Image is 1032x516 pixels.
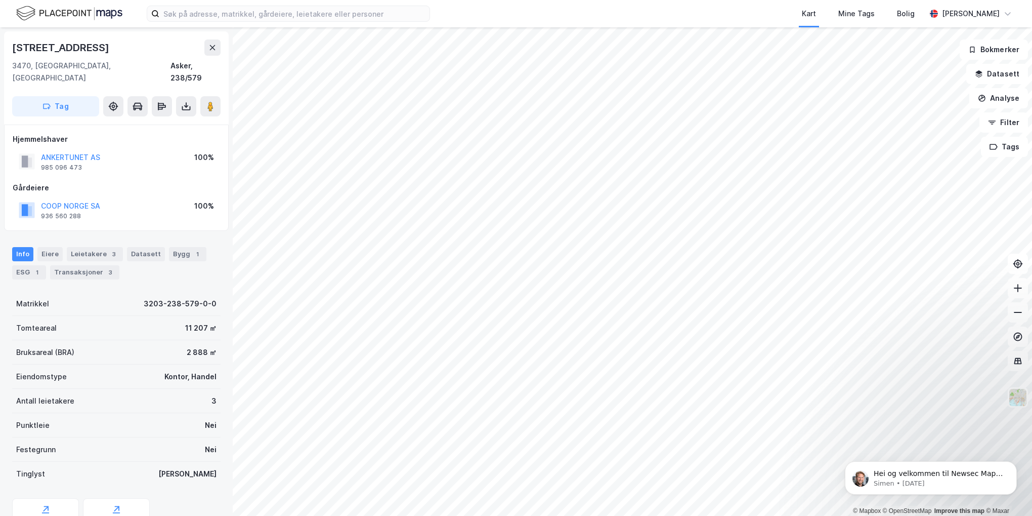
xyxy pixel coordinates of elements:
[979,112,1028,133] button: Filter
[185,322,217,334] div: 11 207 ㎡
[194,151,214,164] div: 100%
[802,8,816,20] div: Kart
[16,298,49,310] div: Matrikkel
[41,212,81,220] div: 936 560 288
[159,6,429,21] input: Søk på adresse, matrikkel, gårdeiere, leietakere eller personer
[67,247,123,261] div: Leietakere
[883,507,932,514] a: OpenStreetMap
[32,267,42,277] div: 1
[170,60,221,84] div: Asker, 238/579
[187,346,217,359] div: 2 888 ㎡
[169,247,206,261] div: Bygg
[205,444,217,456] div: Nei
[16,346,74,359] div: Bruksareal (BRA)
[12,247,33,261] div: Info
[981,137,1028,157] button: Tags
[12,60,170,84] div: 3470, [GEOGRAPHIC_DATA], [GEOGRAPHIC_DATA]
[211,395,217,407] div: 3
[105,267,115,277] div: 3
[16,5,122,22] img: logo.f888ab2527a4732fd821a326f86c7f29.svg
[13,182,220,194] div: Gårdeiere
[942,8,1000,20] div: [PERSON_NAME]
[12,96,99,116] button: Tag
[164,371,217,383] div: Kontor, Handel
[12,265,46,280] div: ESG
[16,468,45,480] div: Tinglyst
[16,419,50,431] div: Punktleie
[1008,388,1027,407] img: Z
[960,39,1028,60] button: Bokmerker
[16,322,57,334] div: Tomteareal
[41,164,82,172] div: 985 096 473
[934,507,984,514] a: Improve this map
[37,247,63,261] div: Eiere
[12,39,111,56] div: [STREET_ADDRESS]
[158,468,217,480] div: [PERSON_NAME]
[144,298,217,310] div: 3203-238-579-0-0
[109,249,119,259] div: 3
[205,419,217,431] div: Nei
[127,247,165,261] div: Datasett
[16,371,67,383] div: Eiendomstype
[194,200,214,212] div: 100%
[192,249,202,259] div: 1
[830,440,1032,511] iframe: Intercom notifications message
[969,88,1028,108] button: Analyse
[853,507,881,514] a: Mapbox
[16,444,56,456] div: Festegrunn
[897,8,915,20] div: Bolig
[13,133,220,145] div: Hjemmelshaver
[50,265,119,280] div: Transaksjoner
[16,395,74,407] div: Antall leietakere
[838,8,875,20] div: Mine Tags
[966,64,1028,84] button: Datasett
